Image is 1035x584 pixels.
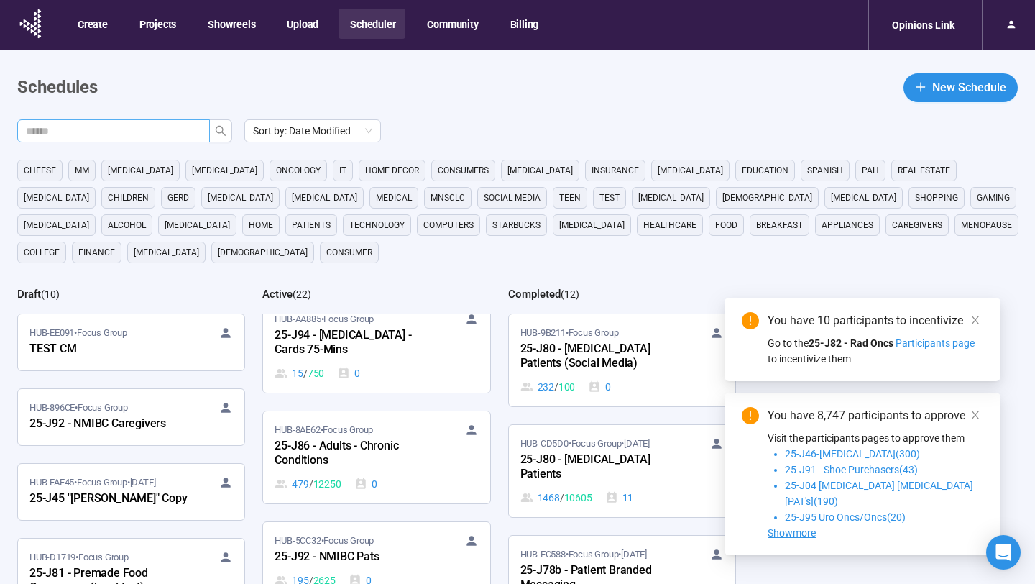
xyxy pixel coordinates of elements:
span: plus [915,81,926,93]
div: 25-J45 "[PERSON_NAME]" Copy [29,490,188,508]
button: Community [415,9,488,39]
a: HUB-9B211•Focus Group25-J80 - [MEDICAL_DATA] Patients (Social Media)232 / 1000 [509,314,735,406]
a: HUB-896CE•Focus Group25-J92 - NMIBC Caregivers [18,389,244,445]
span: [MEDICAL_DATA] [165,218,230,232]
span: [MEDICAL_DATA] [192,163,257,178]
span: appliances [822,218,873,232]
span: HUB-AA885 • Focus Group [275,312,374,327]
span: [MEDICAL_DATA] [24,191,89,205]
span: HUB-FAF45 • Focus Group • [29,475,155,490]
div: 25-J86 - Adults - Chronic Conditions [275,437,433,470]
span: Insurance [592,163,639,178]
span: college [24,245,60,260]
h1: Schedules [17,74,98,101]
span: breakfast [756,218,803,232]
span: / [560,490,564,506]
div: 0 [354,476,377,492]
span: gaming [977,191,1010,205]
span: exclamation-circle [742,312,759,329]
a: HUB-8AE62•Focus Group25-J86 - Adults - Chronic Conditions479 / 122500 [263,411,489,503]
div: Open Intercom Messenger [986,535,1021,570]
span: Patients [292,218,331,232]
a: HUB-FAF45•Focus Group•[DATE]25-J45 "[PERSON_NAME]" Copy [18,464,244,520]
span: / [309,476,313,492]
span: real estate [898,163,950,178]
span: 750 [308,365,324,381]
span: consumer [326,245,372,260]
span: social media [484,191,540,205]
span: HUB-D1719 • Focus Group [29,550,129,565]
div: 1468 [520,490,592,506]
span: exclamation-circle [742,407,759,424]
button: Billing [499,9,549,39]
span: it [339,163,346,178]
span: cheese [24,163,56,178]
span: shopping [915,191,958,205]
h2: Completed [508,288,561,301]
a: HUB-CD5D0•Focus Group•[DATE]25-J80 - [MEDICAL_DATA] Patients1468 / 1060511 [509,425,735,517]
div: 11 [605,490,634,506]
span: [MEDICAL_DATA] [658,163,723,178]
span: [MEDICAL_DATA] [507,163,573,178]
button: search [209,119,232,142]
span: [MEDICAL_DATA] [831,191,896,205]
button: Create [66,9,118,39]
span: [DEMOGRAPHIC_DATA] [722,191,812,205]
span: HUB-896CE • Focus Group [29,401,128,415]
div: 232 [520,379,576,395]
span: caregivers [892,218,942,232]
h2: Active [262,288,293,301]
span: Test [599,191,620,205]
span: [MEDICAL_DATA] [134,245,199,260]
div: 0 [337,365,360,381]
span: New Schedule [932,78,1006,96]
span: ( 10 ) [41,288,60,300]
div: 25-J92 - NMIBC Pats [275,548,433,567]
span: search [215,125,226,137]
button: plusNew Schedule [903,73,1018,102]
h2: Draft [17,288,41,301]
span: Spanish [807,163,843,178]
span: HUB-EC588 • Focus Group • [520,547,647,562]
span: 25-J91 - Shoe Purchasers(43) [785,464,918,475]
div: Opinions Link [883,12,963,39]
span: Food [715,218,737,232]
span: Teen [559,191,581,205]
span: [MEDICAL_DATA] [292,191,357,205]
div: 15 [275,365,324,381]
span: 25-J04 [MEDICAL_DATA] [MEDICAL_DATA] [PAT's](190) [785,480,973,507]
span: HUB-5CC32 • Focus Group [275,534,374,548]
span: Sort by: Date Modified [253,120,372,142]
span: 100 [558,379,575,395]
div: 25-J92 - NMIBC Caregivers [29,415,188,434]
span: home decor [365,163,419,178]
span: Participants page [896,337,975,349]
div: TEST CM [29,340,188,359]
div: You have 8,747 participants to approve [768,407,983,424]
div: You have 10 participants to incentivize [768,312,983,329]
span: MM [75,163,89,178]
button: Scheduler [339,9,405,39]
span: [MEDICAL_DATA] [108,163,173,178]
span: HUB-9B211 • Focus Group [520,326,619,340]
div: 479 [275,476,341,492]
span: mnsclc [431,191,465,205]
span: oncology [276,163,321,178]
a: HUB-AA885•Focus Group25-J94 - [MEDICAL_DATA] - Cards 75-Mins15 / 7500 [263,301,489,393]
span: PAH [862,163,879,178]
span: / [303,365,308,381]
span: alcohol [108,218,146,232]
span: HUB-8AE62 • Focus Group [275,423,373,437]
span: children [108,191,149,205]
span: starbucks [492,218,540,232]
span: Showmore [768,527,816,539]
div: Go to the to incentivize them [768,335,983,367]
button: Showreels [196,9,265,39]
span: finance [78,245,115,260]
span: [MEDICAL_DATA] [208,191,273,205]
button: Upload [275,9,328,39]
span: 25-J46-[MEDICAL_DATA](300) [785,448,920,460]
strong: 25-J82 - Rad Oncs [809,337,893,349]
a: HUB-EE091•Focus GroupTEST CM [18,314,244,370]
span: / [554,379,558,395]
